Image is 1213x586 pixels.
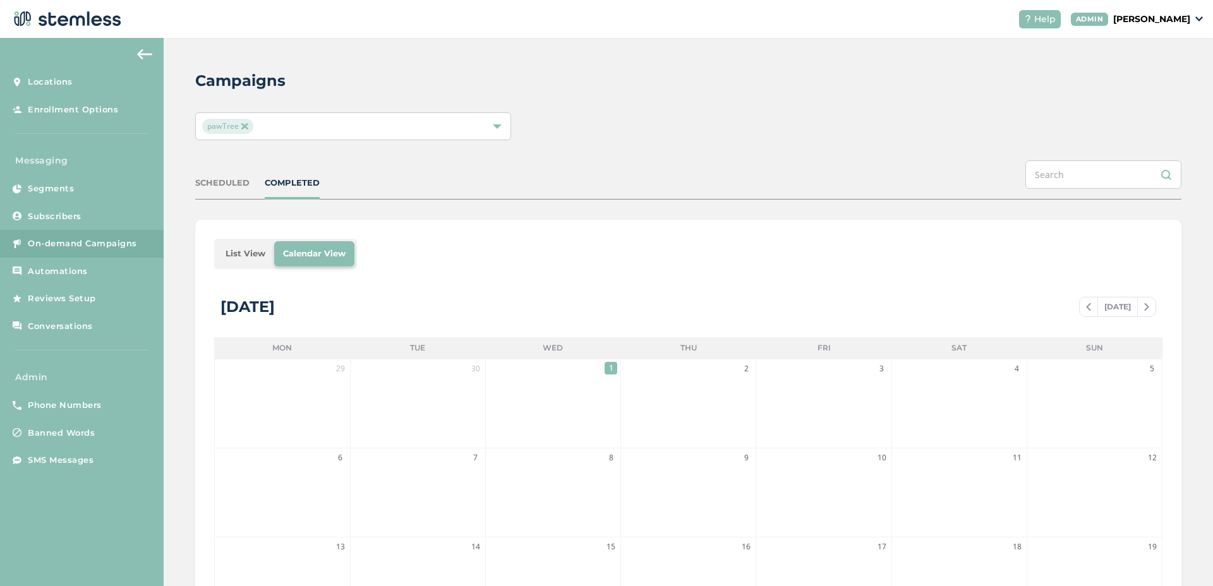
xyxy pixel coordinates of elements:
h2: Campaigns [195,69,286,92]
span: SMS Messages [28,454,94,467]
span: pawTree [202,119,253,134]
img: icon-close-accent-8a337256.svg [241,123,248,129]
span: Banned Words [28,427,95,439]
span: Conversations [28,320,93,333]
li: List View [217,241,274,266]
span: Segments [28,182,74,195]
span: On-demand Campaigns [28,237,137,250]
li: Calendar View [274,241,354,266]
iframe: Chat Widget [1150,525,1213,586]
p: [PERSON_NAME] [1113,13,1190,26]
img: icon-help-white-03924b79.svg [1024,15,1032,23]
span: Help [1034,13,1056,26]
img: icon_down-arrow-small-66adaf34.svg [1195,16,1203,21]
div: ADMIN [1071,13,1109,26]
span: Automations [28,265,88,278]
img: logo-dark-0685b13c.svg [10,6,121,32]
div: SCHEDULED [195,177,250,189]
span: Locations [28,76,73,88]
img: icon-arrow-back-accent-c549486e.svg [137,49,152,59]
div: COMPLETED [265,177,320,189]
span: Reviews Setup [28,292,96,305]
span: Subscribers [28,210,81,223]
input: Search [1025,160,1181,189]
span: Enrollment Options [28,104,118,116]
span: Phone Numbers [28,399,102,412]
